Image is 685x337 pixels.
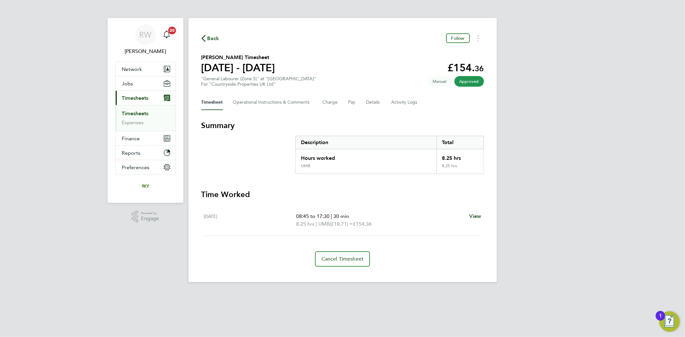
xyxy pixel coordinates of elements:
span: Back [207,35,219,42]
span: This timesheet has been approved. [454,76,484,87]
span: Reports [122,150,141,156]
span: Finance [122,135,140,142]
a: View [469,212,481,220]
span: RW [139,30,152,39]
span: Timesheets [122,95,149,101]
span: 08:45 to 17:30 [296,213,329,219]
h1: [DATE] - [DATE] [201,61,275,74]
span: View [469,213,481,219]
span: 30 min [333,213,349,219]
button: Jobs [116,76,175,91]
button: Preferences [116,160,175,174]
a: RW[PERSON_NAME] [115,24,176,55]
span: Follow [451,35,465,41]
div: [DATE] [204,212,296,228]
span: £154.36 [353,221,372,227]
section: Timesheet [201,120,484,267]
div: Hours worked [296,149,437,163]
a: Expenses [122,119,144,125]
div: 1 [659,316,662,324]
a: Powered byEngage [132,211,159,223]
div: For "Countryside Properties UK Ltd" [201,82,316,87]
div: 8.25 hrs [436,163,483,174]
button: Operational Instructions & Comments [233,95,312,110]
button: Timesheet [201,95,223,110]
button: Network [116,62,175,76]
button: Finance [116,131,175,145]
button: Reports [116,146,175,160]
span: 8.25 hrs [296,221,314,227]
span: (£18.71) = [330,221,353,227]
button: Follow [446,33,470,43]
a: Timesheets [122,110,149,117]
button: Pay [348,95,356,110]
div: "General Labourer (Zone 5)" at "[GEOGRAPHIC_DATA]" [201,76,316,87]
span: UMB [318,220,330,228]
span: Powered by [141,211,159,216]
button: Cancel Timesheet [315,251,370,267]
button: Details [366,95,381,110]
button: Charge [323,95,338,110]
button: Timesheets Menu [472,33,484,43]
app-decimal: £154. [448,62,484,74]
span: 20 [168,27,176,34]
button: Timesheets [116,91,175,105]
button: Back [201,34,219,42]
a: Go to home page [115,181,176,191]
button: Open Resource Center, 1 new notification [659,311,680,332]
span: Engage [141,216,159,221]
span: 36 [475,64,484,73]
div: Description [296,136,437,149]
h2: [PERSON_NAME] Timesheet [201,54,275,61]
span: | [331,213,332,219]
div: 8.25 hrs [436,149,483,163]
div: Timesheets [116,105,175,131]
nav: Main navigation [108,18,183,203]
img: ivyresourcegroup-logo-retina.png [140,181,151,191]
span: Preferences [122,164,150,170]
div: Total [436,136,483,149]
a: 20 [160,24,173,45]
div: Summary [295,136,484,174]
span: | [316,221,317,227]
span: Network [122,66,142,72]
h3: Time Worked [201,189,484,200]
span: This timesheet was manually created. [428,76,452,87]
span: Jobs [122,81,133,87]
h3: Summary [201,120,484,131]
div: UMB [301,163,310,168]
button: Activity Logs [391,95,418,110]
span: Cancel Timesheet [321,256,364,262]
span: Rob Winchle [115,48,176,55]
